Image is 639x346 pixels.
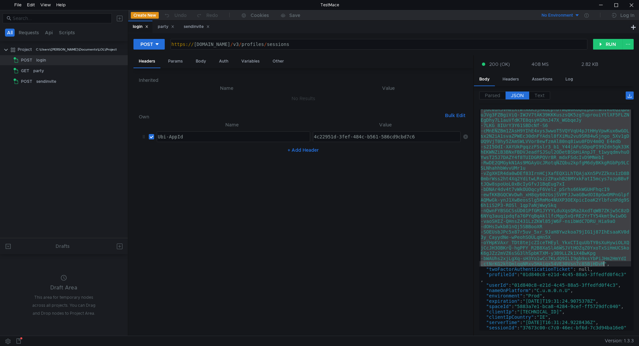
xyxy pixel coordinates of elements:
[474,73,495,86] div: Body
[36,77,56,86] div: sendinvite
[581,61,598,67] div: 2.82 KB
[144,84,309,92] th: Name
[206,11,218,19] div: Redo
[289,13,300,18] div: Save
[184,23,210,30] div: sendinvite
[163,55,188,68] div: Params
[527,73,558,86] div: Assertions
[532,61,549,67] div: 408 MS
[534,92,544,98] span: Text
[593,39,623,50] button: RUN
[605,336,634,346] span: Version: 1.3.3
[533,10,580,21] button: No Environment
[139,76,468,84] h6: Inherited
[18,45,32,55] div: Project
[159,10,191,20] button: Undo
[140,41,153,48] div: POST
[251,11,269,19] div: Cookies
[190,55,211,68] div: Body
[541,12,573,19] div: No Environment
[620,11,634,19] div: Log In
[5,29,15,37] button: All
[292,95,315,101] nz-embed-empty: No Results
[174,11,187,19] div: Undo
[285,146,321,154] button: + Add Header
[267,55,289,68] div: Other
[309,84,468,92] th: Value
[489,61,510,68] span: 200 (OK)
[21,55,32,65] span: POST
[56,242,70,250] div: Drafts
[139,113,442,121] h6: Own
[13,15,108,22] input: Search...
[560,73,578,86] div: Log
[485,92,500,98] span: Parsed
[442,111,468,119] button: Bulk Edit
[57,29,77,37] button: Scripts
[511,92,524,98] span: JSON
[131,12,159,19] button: Create New
[17,29,41,37] button: Requests
[36,55,46,65] div: login
[497,73,524,86] div: Headers
[133,55,160,68] div: Headers
[310,121,461,129] th: Value
[133,39,165,50] button: POST
[191,10,223,20] button: Redo
[133,23,148,30] div: login
[33,66,44,76] div: party
[21,77,32,86] span: POST
[154,121,310,129] th: Name
[43,29,55,37] button: Api
[36,45,117,55] div: C:\Users\[PERSON_NAME]\Documents\LOL\Project
[236,55,265,68] div: Variables
[158,23,174,30] div: party
[21,66,29,76] span: GET
[214,55,234,68] div: Auth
